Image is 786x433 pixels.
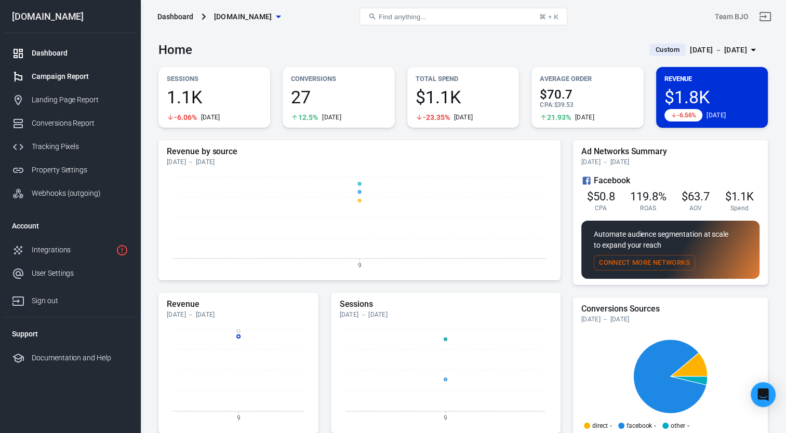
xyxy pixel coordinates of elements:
[174,114,197,121] span: -6.06%
[581,174,592,187] svg: Facebook Ads
[575,113,594,121] div: [DATE]
[664,73,760,84] p: Revenue
[725,190,754,203] span: $1.1K
[32,295,128,306] div: Sign out
[751,382,776,407] div: Open Intercom Messenger
[322,113,341,121] div: [DATE]
[581,315,760,323] div: [DATE] － [DATE]
[671,423,685,429] p: other
[4,88,137,112] a: Landing Page Report
[158,43,192,57] h3: Home
[4,12,137,21] div: [DOMAIN_NAME]
[359,8,567,25] button: Find anything...⌘ + K
[540,88,635,101] span: $70.7
[32,268,128,279] div: User Settings
[687,423,689,429] span: -
[641,42,768,59] button: Custom[DATE] － [DATE]
[201,113,220,121] div: [DATE]
[157,11,193,22] div: Dashboard
[339,299,552,309] h5: Sessions
[167,158,552,166] div: [DATE] － [DATE]
[167,310,310,319] div: [DATE] － [DATE]
[707,111,726,119] div: [DATE]
[32,94,128,105] div: Landing Page Report
[581,174,760,187] div: Facebook
[627,423,652,429] p: facebook
[4,42,137,65] a: Dashboard
[587,190,615,203] span: $50.8
[682,190,710,203] span: $63.7
[547,114,571,121] span: 21.93%
[651,45,684,55] span: Custom
[610,423,612,429] span: -
[730,204,749,212] span: Spend
[167,146,552,157] h5: Revenue by source
[689,204,702,212] span: AOV
[32,71,128,82] div: Campaign Report
[298,114,318,121] span: 12.5%
[291,73,386,84] p: Conversions
[753,4,778,29] a: Sign out
[454,113,473,121] div: [DATE]
[630,190,667,203] span: 119.8%
[4,238,137,262] a: Integrations
[416,73,511,84] p: Total Spend
[4,182,137,205] a: Webhooks (outgoing)
[640,204,656,212] span: ROAS
[4,262,137,285] a: User Settings
[594,255,695,271] button: Connect More Networks
[581,146,760,157] h5: Ad Networks Summary
[32,165,128,175] div: Property Settings
[32,188,128,199] div: Webhooks (outgoing)
[32,353,128,363] div: Documentation and Help
[339,310,552,319] div: [DATE] － [DATE]
[664,88,760,106] span: $1.8K
[444,414,448,421] tspan: 9
[540,101,554,109] span: CPA :
[539,13,558,21] div: ⌘ + K
[358,261,362,268] tspan: 9
[581,304,760,314] h5: Conversions Sources
[32,245,112,255] div: Integrations
[592,423,608,429] p: direct
[581,158,760,166] div: [DATE] － [DATE]
[4,112,137,135] a: Conversions Report
[654,423,656,429] span: -
[4,213,137,238] li: Account
[167,88,262,106] span: 1.1K
[677,112,697,118] span: -6.56%
[291,88,386,106] span: 27
[540,73,635,84] p: Average Order
[32,118,128,129] div: Conversions Report
[416,88,511,106] span: $1.1K
[594,229,747,251] p: Automate audience segmentation at scale to expand your reach
[4,65,137,88] a: Campaign Report
[554,101,574,109] span: $39.53
[4,285,137,313] a: Sign out
[116,244,128,256] svg: 1 networks not verified yet
[4,135,137,158] a: Tracking Pixels
[714,11,749,22] div: Account id: prrV3eoo
[595,204,607,212] span: CPA
[690,44,747,57] div: [DATE] － [DATE]
[214,10,272,23] span: brandijonesofficial.com
[237,414,241,421] tspan: 9
[423,114,450,121] span: -23.35%
[32,141,128,152] div: Tracking Pixels
[379,13,426,21] span: Find anything...
[4,158,137,182] a: Property Settings
[4,321,137,346] li: Support
[210,7,285,26] button: [DOMAIN_NAME]
[167,299,310,309] h5: Revenue
[167,73,262,84] p: Sessions
[32,48,128,59] div: Dashboard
